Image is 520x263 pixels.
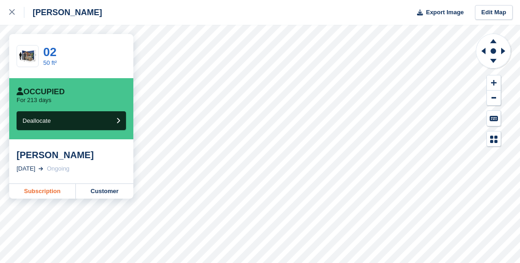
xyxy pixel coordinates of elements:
button: Zoom Out [487,91,501,106]
a: 02 [43,45,57,59]
button: Zoom In [487,75,501,91]
div: [PERSON_NAME] [17,149,126,160]
a: Subscription [9,184,76,199]
img: arrow-right-light-icn-cde0832a797a2874e46488d9cf13f60e5c3a73dbe684e267c42b8395dfbc2abf.svg [39,167,43,171]
a: Edit Map [475,5,513,20]
span: Deallocate [23,117,51,124]
div: [PERSON_NAME] [24,7,102,18]
span: Export Image [426,8,463,17]
button: Keyboard Shortcuts [487,111,501,126]
div: Ongoing [47,164,69,173]
button: Deallocate [17,111,126,130]
img: 50-sqft-container.jpg [17,48,38,64]
button: Export Image [411,5,464,20]
a: Customer [76,184,133,199]
div: Occupied [17,87,65,97]
p: For 213 days [17,97,51,104]
div: [DATE] [17,164,35,173]
a: 50 ft² [43,59,57,66]
button: Map Legend [487,131,501,147]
